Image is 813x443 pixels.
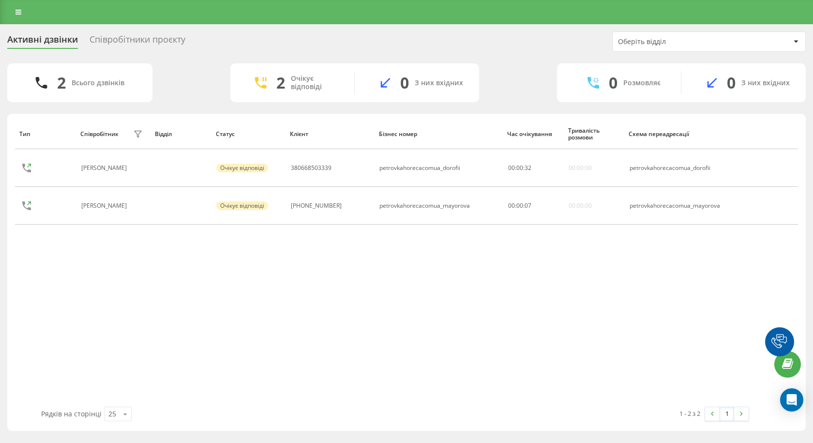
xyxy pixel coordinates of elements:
div: Open Intercom Messenger [780,388,803,412]
div: 0 [609,74,617,92]
div: petrovkahorecacomua_dorofii [379,165,460,171]
span: 00 [508,164,515,172]
span: 32 [525,164,531,172]
div: Очікує відповіді [291,75,340,91]
div: [PERSON_NAME] [81,202,129,209]
div: 2 [57,74,66,92]
span: 00 [508,201,515,210]
div: З них вхідних [741,79,790,87]
div: [PHONE_NUMBER] [291,202,342,209]
div: Співробітники проєкту [90,34,185,49]
div: 2 [276,74,285,92]
div: 0 [727,74,736,92]
div: Схема переадресації [629,131,733,137]
div: Активні дзвінки [7,34,78,49]
div: Тривалість розмови [568,127,620,141]
div: 00:00:00 [569,165,592,171]
div: Бізнес номер [379,131,498,137]
div: [PERSON_NAME] [81,165,129,171]
div: : : [508,165,531,171]
div: petrovkahorecacomua_mayorova [630,202,732,209]
div: Клієнт [290,131,370,137]
div: Розмовляє [623,79,661,87]
div: Очікує відповіді [216,164,268,172]
div: 1 - 2 з 2 [679,409,700,418]
div: Тип [19,131,71,137]
div: Співробітник [80,131,119,137]
span: Рядків на сторінці [41,409,102,418]
div: 25 [108,409,116,419]
div: : : [508,202,531,209]
span: 00 [516,201,523,210]
a: 1 [720,407,734,421]
div: 380668503339 [291,165,331,171]
div: Відділ [155,131,207,137]
div: Очікує відповіді [216,201,268,210]
div: petrovkahorecacomua_mayorova [379,202,470,209]
div: petrovkahorecacomua_dorofii [630,165,732,171]
span: 07 [525,201,531,210]
span: 00 [516,164,523,172]
div: З них вхідних [415,79,463,87]
div: 0 [400,74,409,92]
div: 00:00:00 [569,202,592,209]
div: Всього дзвінків [72,79,124,87]
div: Час очікування [507,131,559,137]
div: Статус [216,131,281,137]
div: Оберіть відділ [618,38,734,46]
